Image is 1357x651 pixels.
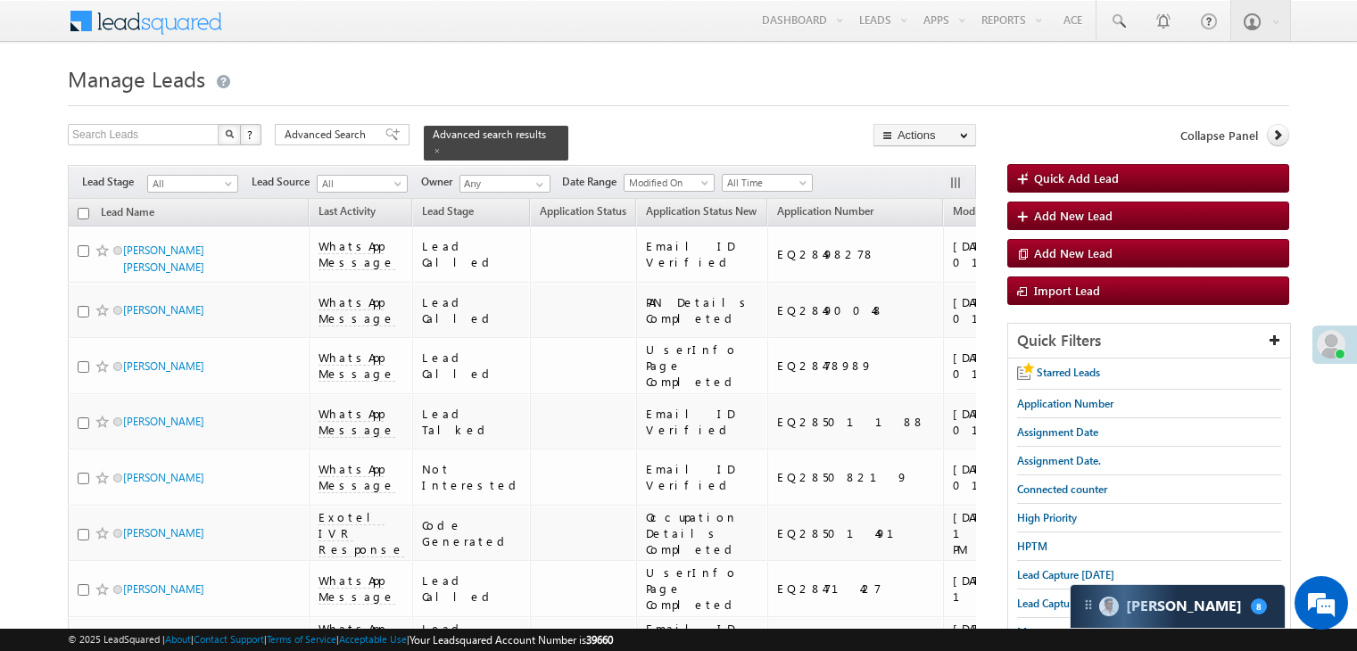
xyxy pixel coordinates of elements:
div: Email ID Verified [646,238,759,270]
img: Search [225,129,234,138]
div: Lead Called [422,350,523,382]
span: Date Range [562,174,624,190]
span: Lead Stage [82,174,147,190]
span: Connected counter [1017,482,1107,496]
input: Check all records [78,208,89,219]
span: Assignment Date [1017,425,1098,439]
span: Assignment Date. [1017,454,1101,467]
a: Lead Name [92,202,163,226]
a: [PERSON_NAME] [123,526,204,540]
span: Add New Lead [1034,208,1113,223]
span: Import Lead [1034,283,1100,298]
a: Application Status [531,202,635,225]
img: carter-drag [1081,597,1096,612]
a: Modified On [624,174,715,192]
span: Lead Capture [DATE] [1017,597,1114,610]
div: UserInfo Page Completed [646,564,759,613]
div: Lead Talked [422,406,523,438]
span: Manage Leads [68,64,205,93]
div: [DATE] 01:34 PM [953,350,1072,382]
a: All Time [722,174,813,192]
span: WhatsApp Message [319,573,395,605]
span: Your Leadsquared Account Number is [410,633,613,647]
div: Not Interested [422,461,523,493]
span: 8 [1251,598,1267,614]
span: Advanced Search [285,127,371,143]
a: [PERSON_NAME] [123,471,204,484]
button: Actions [873,124,976,146]
div: EQ28471427 [777,581,935,597]
a: Modified On [944,202,1022,225]
a: Lead Stage [413,202,483,225]
span: Application Status New [646,204,757,218]
span: Modified On [953,204,1013,218]
span: High Priority [1017,511,1077,524]
span: Application Status [540,204,626,218]
a: About [165,633,191,645]
span: Advanced search results [433,128,546,141]
span: Application Number [1017,397,1113,410]
a: Application Status New [637,202,765,225]
a: [PERSON_NAME] [123,582,204,596]
span: © 2025 LeadSquared | | | | | [68,631,613,648]
span: WhatsApp Message [319,238,395,270]
span: WhatsApp Message [319,294,395,326]
a: All [317,175,408,193]
span: 39660 [586,633,613,647]
span: Lead Capture [DATE] [1017,568,1114,581]
div: [DATE] 12:17 PM [953,509,1072,557]
span: Lead Source [252,174,317,190]
span: All [318,176,402,192]
span: WhatsApp Message [319,406,395,438]
div: Lead Called [422,294,523,326]
div: [DATE] 01:37 PM [953,238,1072,270]
span: HPTM [1017,540,1047,553]
a: Acceptable Use [339,633,407,645]
div: [DATE] 01:32 PM [953,461,1072,493]
a: Contact Support [194,633,264,645]
a: [PERSON_NAME] [123,359,204,373]
div: carter-dragCarter[PERSON_NAME]8 [1070,584,1286,629]
span: WhatsApp Message [319,350,395,382]
div: Occupation Details Completed [646,509,759,557]
div: UserInfo Page Completed [646,342,759,390]
span: Collapse Panel [1180,128,1258,144]
div: EQ28478989 [777,358,935,374]
div: [DATE] 01:32 PM [953,406,1072,438]
div: EQ28501491 [777,525,935,541]
span: ? [247,127,255,142]
input: Type to Search [459,175,550,193]
div: EQ28508219 [777,469,935,485]
div: Lead Called [422,238,523,270]
a: All [147,175,238,193]
a: Terms of Service [267,633,336,645]
span: All Time [723,175,807,191]
span: Lead Stage [422,204,474,218]
a: Application Number [768,202,882,225]
div: Quick Filters [1008,324,1290,358]
a: [PERSON_NAME] [123,415,204,428]
span: Exotel IVR Response [319,509,404,557]
button: ? [240,124,261,145]
span: Owner [421,174,459,190]
div: Email ID Verified [646,406,759,438]
a: [PERSON_NAME] [PERSON_NAME] [123,243,204,274]
span: WhatsApp Message [319,461,395,493]
span: Modified On [625,175,709,191]
a: Last Activity [310,202,385,225]
span: Application Number [777,204,873,218]
div: Lead Called [422,573,523,605]
span: Quick Add Lead [1034,170,1119,185]
span: Add New Lead [1034,245,1113,260]
div: EQ28501188 [777,414,935,430]
div: Code Generated [422,517,523,549]
div: Email ID Verified [646,461,759,493]
span: All [148,176,233,192]
a: Show All Items [526,176,549,194]
span: Starred Leads [1037,366,1100,379]
div: [DATE] 01:37 PM [953,294,1072,326]
div: EQ28490048 [777,302,935,318]
div: EQ28498278 [777,246,935,262]
div: PAN Details Completed [646,294,759,326]
a: [PERSON_NAME] [123,303,204,317]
